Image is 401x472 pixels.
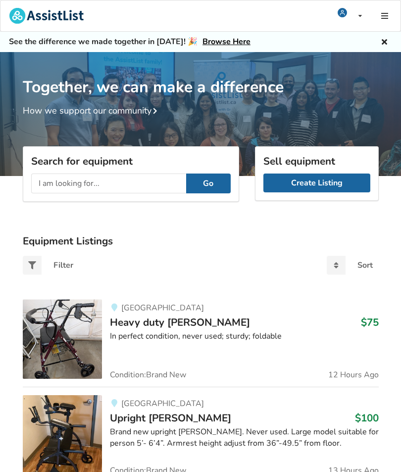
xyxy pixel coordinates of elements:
[121,398,204,409] span: [GEOGRAPHIC_DATA]
[202,36,251,47] a: Browse Here
[23,299,102,379] img: mobility-heavy duty walker
[338,8,347,17] img: user icon
[9,8,84,24] img: assistlist-logo
[23,235,379,247] h3: Equipment Listings
[121,302,204,313] span: [GEOGRAPHIC_DATA]
[110,411,231,425] span: Upright [PERSON_NAME]
[9,37,251,47] h5: See the difference we made together in [DATE]! 🎉
[186,174,231,193] button: Go
[23,299,379,387] a: mobility-heavy duty walker[GEOGRAPHIC_DATA]Heavy duty [PERSON_NAME]$75In perfect condition, never...
[31,155,231,168] h3: Search for equipment
[110,426,379,449] div: Brand new upright [PERSON_NAME]. Never used. Large model suitable for person 5’- 6’4”. Armrest he...
[53,261,73,269] div: Filter
[263,174,370,192] a: Create Listing
[355,412,379,424] h3: $100
[110,331,379,342] div: In perfect condition, never used; sturdy; foldable
[23,105,161,117] a: How we support our community
[23,52,379,97] h1: Together, we can make a difference
[110,315,250,329] span: Heavy duty [PERSON_NAME]
[31,174,186,193] input: I am looking for...
[263,155,370,168] h3: Sell equipment
[361,316,379,329] h3: $75
[357,261,373,269] div: Sort
[110,371,186,379] span: Condition: Brand New
[328,371,379,379] span: 12 Hours Ago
